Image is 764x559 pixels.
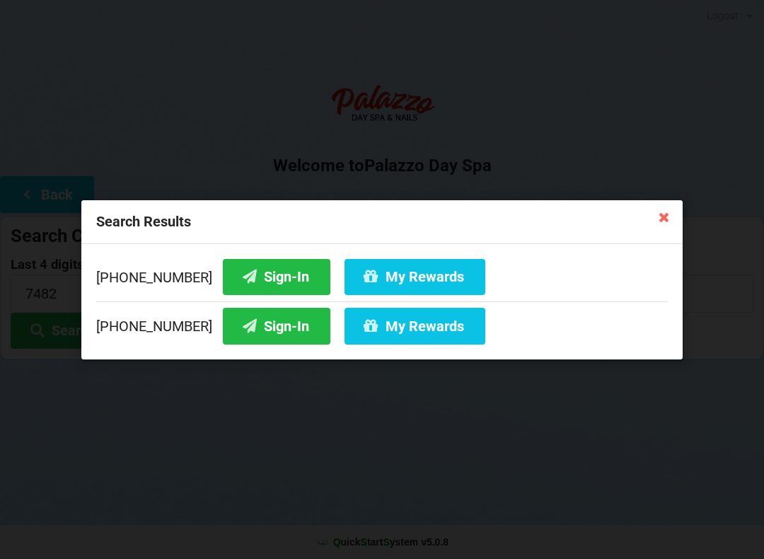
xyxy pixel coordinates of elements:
div: [PHONE_NUMBER] [96,258,668,301]
button: My Rewards [345,258,485,294]
button: Sign-In [223,308,330,344]
div: Search Results [81,200,683,244]
div: [PHONE_NUMBER] [96,301,668,344]
button: Sign-In [223,258,330,294]
button: My Rewards [345,308,485,344]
